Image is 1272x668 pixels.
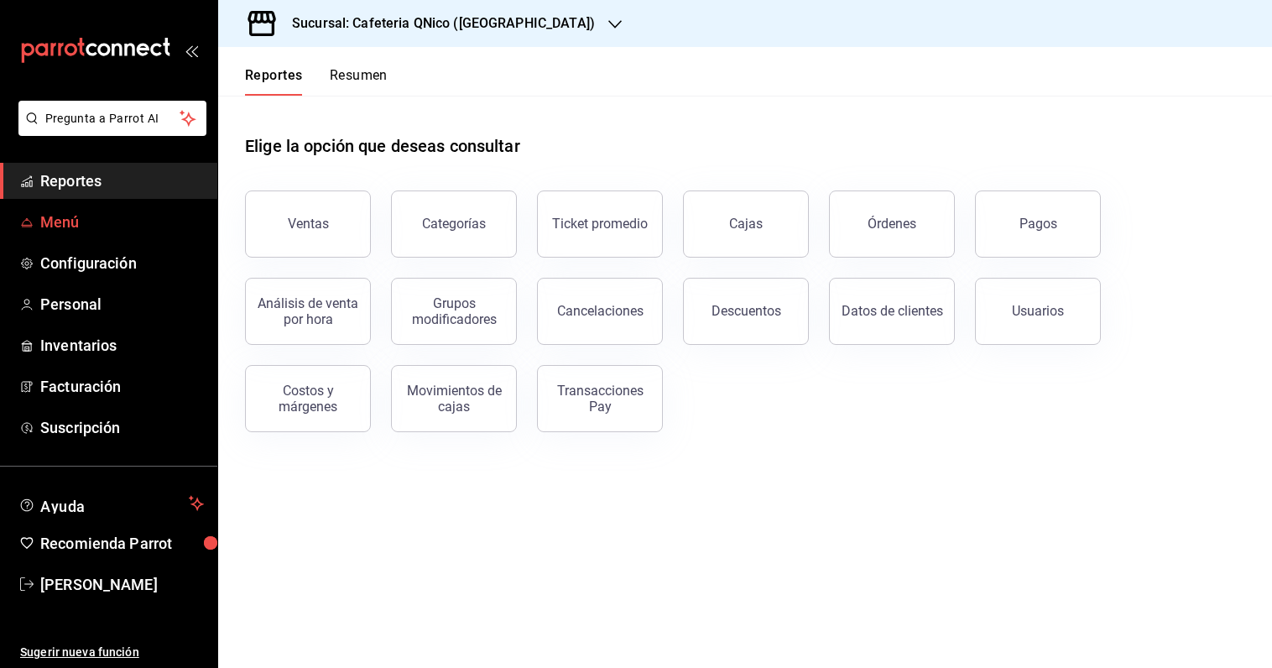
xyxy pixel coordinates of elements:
[712,303,781,319] div: Descuentos
[245,67,303,96] button: Reportes
[40,170,204,192] span: Reportes
[402,383,506,415] div: Movimientos de cajas
[391,190,517,258] button: Categorías
[40,252,204,274] span: Configuración
[18,101,206,136] button: Pregunta a Parrot AI
[256,383,360,415] div: Costos y márgenes
[45,110,180,128] span: Pregunta a Parrot AI
[537,190,663,258] button: Ticket promedio
[537,365,663,432] button: Transacciones Pay
[548,383,652,415] div: Transacciones Pay
[391,365,517,432] button: Movimientos de cajas
[40,211,204,233] span: Menú
[245,365,371,432] button: Costos y márgenes
[829,278,955,345] button: Datos de clientes
[40,532,204,555] span: Recomienda Parrot
[552,216,648,232] div: Ticket promedio
[245,278,371,345] button: Análisis de venta por hora
[40,334,204,357] span: Inventarios
[683,278,809,345] button: Descuentos
[40,573,204,596] span: [PERSON_NAME]
[40,293,204,316] span: Personal
[40,375,204,398] span: Facturación
[256,295,360,327] div: Análisis de venta por hora
[40,416,204,439] span: Suscripción
[245,190,371,258] button: Ventas
[842,303,943,319] div: Datos de clientes
[20,644,204,661] span: Sugerir nueva función
[245,67,388,96] div: navigation tabs
[245,133,520,159] h1: Elige la opción que deseas consultar
[975,278,1101,345] button: Usuarios
[557,303,644,319] div: Cancelaciones
[330,67,388,96] button: Resumen
[729,214,764,234] div: Cajas
[391,278,517,345] button: Grupos modificadores
[402,295,506,327] div: Grupos modificadores
[975,190,1101,258] button: Pagos
[12,122,206,139] a: Pregunta a Parrot AI
[1019,216,1057,232] div: Pagos
[683,190,809,258] a: Cajas
[422,216,486,232] div: Categorías
[868,216,916,232] div: Órdenes
[829,190,955,258] button: Órdenes
[537,278,663,345] button: Cancelaciones
[288,216,329,232] div: Ventas
[185,44,198,57] button: open_drawer_menu
[1012,303,1064,319] div: Usuarios
[40,493,182,514] span: Ayuda
[279,13,595,34] h3: Sucursal: Cafeteria QNico ([GEOGRAPHIC_DATA])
